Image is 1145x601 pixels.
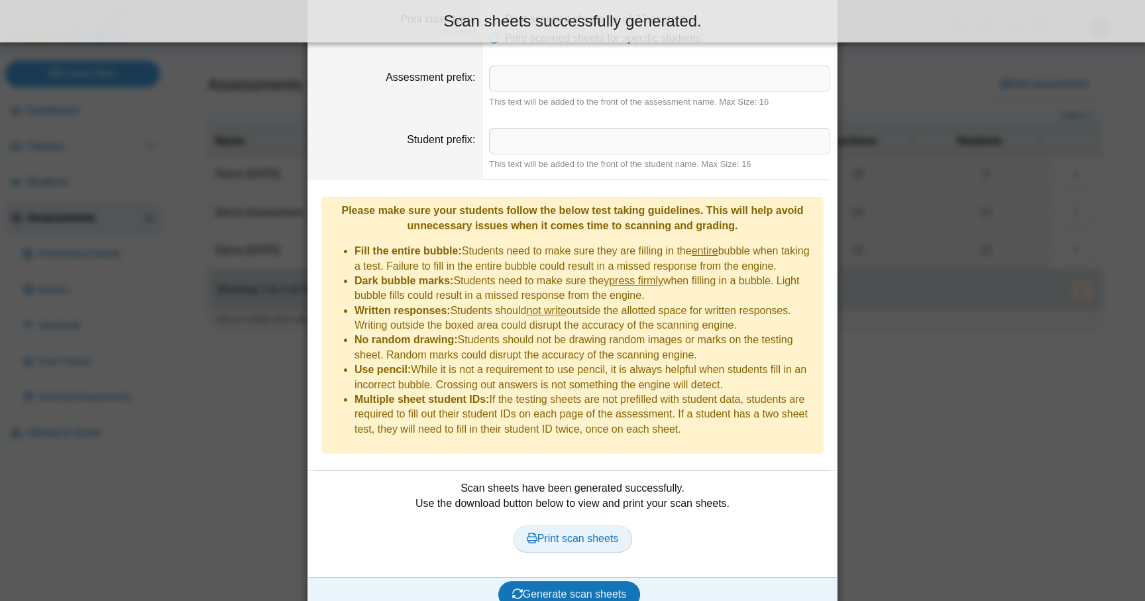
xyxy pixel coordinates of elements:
div: This text will be added to the front of the assessment name. Max Size: 16 [489,96,830,108]
u: entire [692,245,718,256]
span: Print scan sheets [527,533,619,544]
b: Dark bubble marks: [354,275,453,286]
label: Assessment prefix [386,72,475,83]
u: not write [526,305,566,316]
b: Use pencil: [354,364,411,375]
b: Please make sure your students follow the below test taking guidelines. This will help avoid unne... [341,205,803,231]
label: Student prefix [407,134,475,145]
li: If the testing sheets are not prefilled with student data, students are required to fill out thei... [354,392,817,437]
b: Multiple sheet student IDs: [354,394,490,405]
b: No random drawing: [354,334,458,345]
u: press firmly [609,275,663,286]
a: Print scan sheets [513,525,633,552]
b: Fill the entire bubble: [354,245,462,256]
li: Students need to make sure they when filling in a bubble. Light bubble fills could result in a mi... [354,274,817,303]
li: Students should outside the allotted space for written responses. Writing outside the boxed area ... [354,303,817,333]
li: While it is not a requirement to use pencil, it is always helpful when students fill in an incorr... [354,362,817,392]
div: Scan sheets have been generated successfully. Use the download button below to view and print you... [315,481,830,567]
span: Print scanned sheets for specific students. [505,32,704,44]
li: Students need to make sure they are filling in the bubble when taking a test. Failure to fill in ... [354,244,817,274]
span: Generate scan sheets [512,588,627,600]
li: Students should not be drawing random images or marks on the testing sheet. Random marks could di... [354,333,817,362]
b: Written responses: [354,305,451,316]
div: This text will be added to the front of the student name. Max Size: 16 [489,158,830,170]
div: Scan sheets successfully generated. [10,10,1135,32]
